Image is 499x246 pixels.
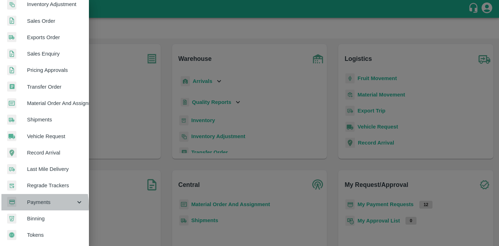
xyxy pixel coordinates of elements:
span: Record Arrival [27,149,83,157]
img: whTracker [7,180,16,191]
span: Material Order And Assignment [27,99,83,107]
img: bin [7,214,16,224]
img: sales [7,16,16,26]
img: whTransfer [7,82,16,92]
img: sales [7,65,16,75]
img: shipments [7,32,16,42]
img: payment [7,197,16,207]
img: recordArrival [7,148,17,158]
span: Binning [27,215,83,223]
img: sales [7,49,16,59]
span: Sales Order [27,17,83,25]
span: Vehicle Request [27,132,83,140]
span: Payments [27,198,75,206]
span: Inventory Adjustment [27,0,83,8]
img: vehicle [7,131,16,141]
span: Tokens [27,231,83,239]
img: tokens [7,230,16,240]
span: Exports Order [27,33,83,41]
img: centralMaterial [7,98,16,109]
span: Pricing Approvals [27,66,83,74]
img: delivery [7,164,16,174]
span: Transfer Order [27,83,83,91]
img: shipments [7,115,16,125]
span: Shipments [27,116,83,124]
span: Sales Enquiry [27,50,83,58]
span: Regrade Trackers [27,182,83,189]
span: Last Mile Delivery [27,165,83,173]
